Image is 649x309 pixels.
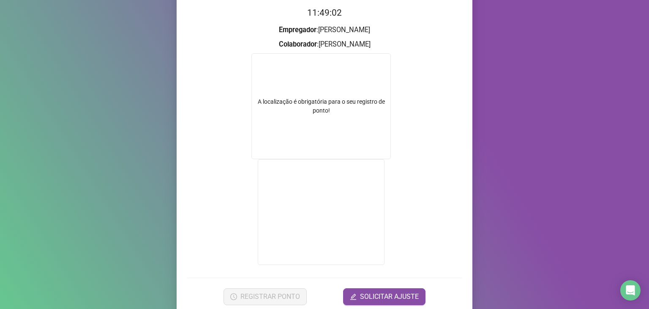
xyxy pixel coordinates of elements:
button: editSOLICITAR AJUSTE [343,288,425,305]
span: edit [350,293,357,300]
h3: : [PERSON_NAME] [187,25,462,36]
span: SOLICITAR AJUSTE [360,292,419,302]
strong: Colaborador [279,40,317,48]
div: Open Intercom Messenger [620,280,641,301]
time: 11:49:02 [307,8,342,18]
button: REGISTRAR PONTO [224,288,307,305]
h3: : [PERSON_NAME] [187,39,462,50]
strong: Empregador [279,26,316,34]
div: A localização é obrigatória para o seu registro de ponto! [252,97,390,115]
